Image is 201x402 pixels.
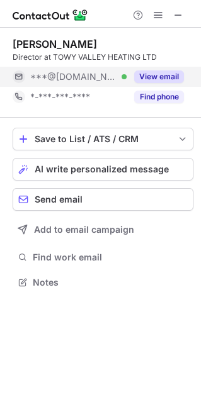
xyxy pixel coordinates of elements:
div: Director at TOWY VALLEY HEATING LTD [13,52,193,63]
button: Find work email [13,248,193,266]
div: [PERSON_NAME] [13,38,97,50]
button: Notes [13,274,193,291]
button: AI write personalized message [13,158,193,181]
button: Send email [13,188,193,211]
button: Add to email campaign [13,218,193,241]
span: Send email [35,194,83,204]
button: Reveal Button [134,91,184,103]
span: Add to email campaign [34,225,134,235]
span: ***@[DOMAIN_NAME] [30,71,117,82]
span: Notes [33,277,188,288]
img: ContactOut v5.3.10 [13,8,88,23]
span: Find work email [33,252,188,263]
span: AI write personalized message [35,164,169,174]
button: Reveal Button [134,70,184,83]
div: Save to List / ATS / CRM [35,134,171,144]
button: save-profile-one-click [13,128,193,150]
